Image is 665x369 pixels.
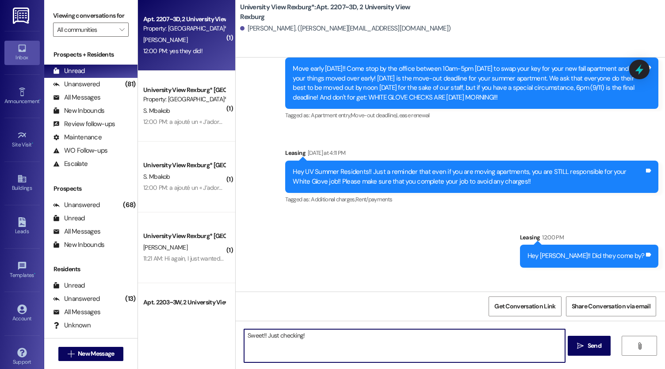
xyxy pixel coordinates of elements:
[78,349,114,358] span: New Message
[44,265,138,274] div: Residents
[351,111,396,119] span: Move-out deadline ,
[489,296,561,316] button: Get Conversation Link
[53,146,107,155] div: WO Follow-ups
[123,292,138,306] div: (13)
[311,196,355,203] span: Additional charges ,
[53,307,100,317] div: All Messages
[143,36,187,44] span: [PERSON_NAME]
[240,24,451,33] div: [PERSON_NAME]. ([PERSON_NAME][EMAIL_ADDRESS][DOMAIN_NAME])
[53,119,115,129] div: Review follow-ups
[240,3,417,22] b: University View Rexburg*: Apt. 2207~3D, 2 University View Rexburg
[572,302,650,311] span: Share Conversation via email
[53,80,100,89] div: Unanswered
[293,64,644,102] div: Move early [DATE]!! Come stop by the office between 10am-5pm [DATE] to swap your key for your new...
[4,258,40,282] a: Templates •
[494,302,555,311] span: Get Conversation Link
[577,342,584,350] i: 
[68,350,74,357] i: 
[4,345,40,369] a: Support
[143,184,368,192] div: 12:00 PM: a ajouté un « J’adore » à « Leasing (University View Rexburg*): Yes!! We will … ».
[53,106,104,115] div: New Inbounds
[53,321,91,330] div: Unknown
[143,173,170,181] span: S. Mbakob
[4,41,40,65] a: Inbox
[244,329,565,362] textarea: Sweet!! Just checking!
[4,128,40,152] a: Site Visit •
[566,296,656,316] button: Share Conversation via email
[44,184,138,193] div: Prospects
[396,111,430,119] span: Lease renewal
[53,200,100,210] div: Unanswered
[143,85,225,95] div: University View Rexburg* [GEOGRAPHIC_DATA]
[34,271,35,277] span: •
[53,133,102,142] div: Maintenance
[285,193,658,206] div: Tagged as:
[32,140,33,146] span: •
[57,23,115,37] input: All communities
[4,302,40,326] a: Account
[143,15,225,24] div: Apt. 2207~3D, 2 University View Rexburg
[527,251,644,261] div: Hey [PERSON_NAME]!! Did they come by?
[520,233,658,245] div: Leasing
[143,107,170,115] span: S. Mbakob
[568,336,611,356] button: Send
[143,24,225,33] div: Property: [GEOGRAPHIC_DATA]*
[311,111,351,119] span: Apartment entry ,
[143,231,225,241] div: University View Rexburg* [GEOGRAPHIC_DATA]
[53,93,100,102] div: All Messages
[58,347,124,361] button: New Message
[285,109,658,122] div: Tagged as:
[143,161,225,170] div: University View Rexburg* [GEOGRAPHIC_DATA]
[119,26,124,33] i: 
[306,148,346,158] div: [DATE] at 4:11 PM
[588,341,601,350] span: Send
[13,8,31,24] img: ResiDesk Logo
[636,342,643,350] i: 
[143,298,225,307] div: Apt. 2203~3W, 2 University View Rexburg
[285,148,658,161] div: Leasing
[53,294,100,304] div: Unanswered
[53,9,129,23] label: Viewing conversations for
[143,243,187,251] span: [PERSON_NAME]
[123,77,138,91] div: (81)
[143,95,225,104] div: Property: [GEOGRAPHIC_DATA]*
[143,47,203,55] div: 12:00 PM: yes they did!
[53,240,104,250] div: New Inbounds
[121,198,138,212] div: (68)
[53,159,88,169] div: Escalate
[44,50,138,59] div: Prospects + Residents
[53,66,85,76] div: Unread
[4,171,40,195] a: Buildings
[355,196,393,203] span: Rent/payments
[39,97,41,103] span: •
[53,281,85,290] div: Unread
[53,214,85,223] div: Unread
[540,233,564,242] div: 12:00 PM
[293,167,644,186] div: Hey UV Summer Residents!! Just a reminder that even if you are moving apartments, you are STILL r...
[143,118,368,126] div: 12:00 PM: a ajouté un « J’adore » à « Leasing (University View Rexburg*): Yes!! We will … ».
[4,215,40,238] a: Leads
[53,227,100,236] div: All Messages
